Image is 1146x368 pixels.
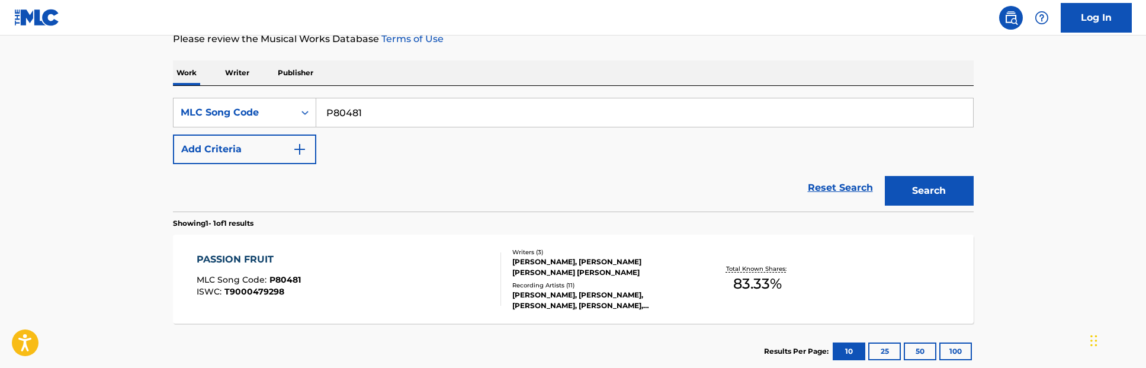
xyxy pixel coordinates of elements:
[197,274,269,285] span: MLC Song Code :
[274,60,317,85] p: Publisher
[512,290,691,311] div: [PERSON_NAME], [PERSON_NAME], [PERSON_NAME], [PERSON_NAME], [PERSON_NAME]
[173,235,974,324] a: PASSION FRUITMLC Song Code:P80481ISWC:T9000479298Writers (3)[PERSON_NAME], [PERSON_NAME] [PERSON_...
[999,6,1023,30] a: Public Search
[269,274,301,285] span: P80481
[197,252,301,267] div: PASSION FRUIT
[1087,311,1146,368] iframe: Chat Widget
[1004,11,1018,25] img: search
[181,105,287,120] div: MLC Song Code
[222,60,253,85] p: Writer
[173,218,253,229] p: Showing 1 - 1 of 1 results
[224,286,284,297] span: T9000479298
[1030,6,1054,30] div: Help
[885,176,974,206] button: Search
[1035,11,1049,25] img: help
[512,257,691,278] div: [PERSON_NAME], [PERSON_NAME] [PERSON_NAME] [PERSON_NAME]
[197,286,224,297] span: ISWC :
[802,175,879,201] a: Reset Search
[512,281,691,290] div: Recording Artists ( 11 )
[726,264,789,273] p: Total Known Shares:
[173,60,200,85] p: Work
[512,248,691,257] div: Writers ( 3 )
[1090,323,1097,359] div: Drag
[173,32,974,46] p: Please review the Musical Works Database
[1061,3,1132,33] a: Log In
[293,142,307,156] img: 9d2ae6d4665cec9f34b9.svg
[939,343,972,360] button: 100
[833,343,865,360] button: 10
[173,98,974,212] form: Search Form
[868,343,901,360] button: 25
[733,273,782,295] span: 83.33 %
[14,9,60,26] img: MLC Logo
[764,346,832,357] p: Results Per Page:
[173,135,316,164] button: Add Criteria
[904,343,936,360] button: 50
[379,33,444,44] a: Terms of Use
